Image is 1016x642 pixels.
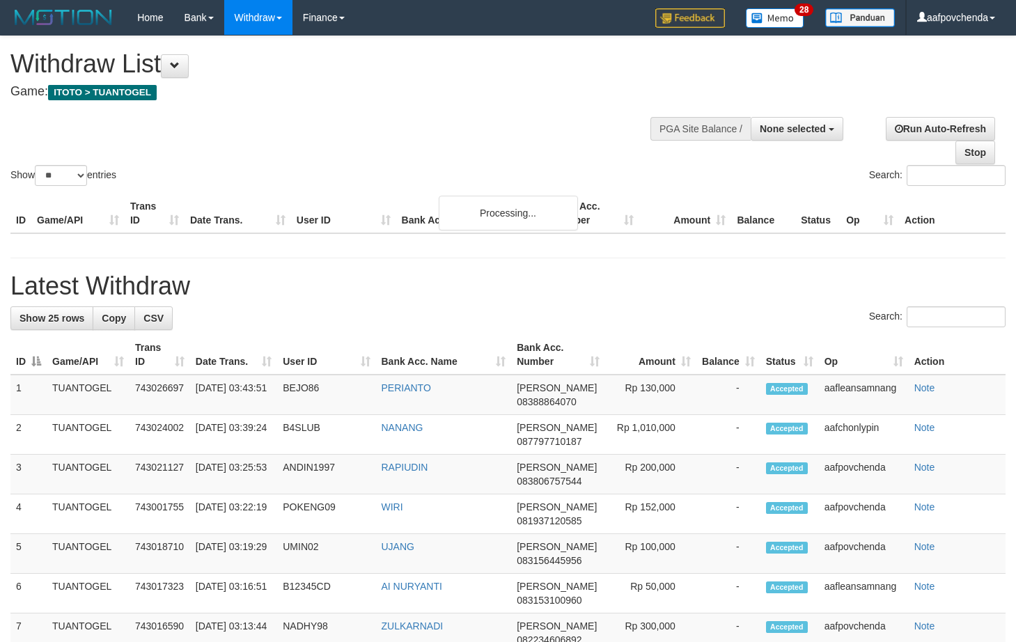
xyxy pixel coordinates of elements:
td: B12345CD [277,574,375,613]
span: [PERSON_NAME] [517,541,597,552]
a: Note [914,382,935,393]
td: Rp 100,000 [605,534,696,574]
img: Feedback.jpg [655,8,725,28]
span: Accepted [766,502,808,514]
span: Accepted [766,542,808,554]
th: ID [10,194,31,233]
td: TUANTOGEL [47,494,130,534]
td: TUANTOGEL [47,574,130,613]
td: [DATE] 03:22:19 [190,494,277,534]
span: None selected [760,123,826,134]
a: Note [914,501,935,512]
a: Copy [93,306,135,330]
th: Game/API [31,194,125,233]
th: Game/API: activate to sort column ascending [47,335,130,375]
span: Show 25 rows [19,313,84,324]
span: Copy 087797710187 to clipboard [517,436,581,447]
a: RAPIUDIN [382,462,428,473]
th: ID: activate to sort column descending [10,335,47,375]
input: Search: [907,306,1006,327]
th: Balance [731,194,795,233]
td: 3 [10,455,47,494]
td: 2 [10,415,47,455]
td: Rp 130,000 [605,375,696,415]
img: Button%20Memo.svg [746,8,804,28]
span: Accepted [766,423,808,434]
td: TUANTOGEL [47,534,130,574]
a: Run Auto-Refresh [886,117,995,141]
a: CSV [134,306,173,330]
th: Bank Acc. Number [547,194,639,233]
td: [DATE] 03:16:51 [190,574,277,613]
td: [DATE] 03:25:53 [190,455,277,494]
td: [DATE] 03:39:24 [190,415,277,455]
td: - [696,415,760,455]
span: Copy 083806757544 to clipboard [517,476,581,487]
td: TUANTOGEL [47,455,130,494]
td: aafleansamnang [819,574,909,613]
th: Op: activate to sort column ascending [819,335,909,375]
td: ANDIN1997 [277,455,375,494]
img: panduan.png [825,8,895,27]
span: Copy 083153100960 to clipboard [517,595,581,606]
div: Processing... [439,196,578,230]
th: Balance: activate to sort column ascending [696,335,760,375]
td: - [696,375,760,415]
th: Date Trans.: activate to sort column ascending [190,335,277,375]
span: Accepted [766,581,808,593]
td: BEJO86 [277,375,375,415]
a: Note [914,422,935,433]
td: - [696,494,760,534]
h1: Withdraw List [10,50,664,78]
label: Search: [869,306,1006,327]
td: 5 [10,534,47,574]
td: 743001755 [130,494,190,534]
th: Status [795,194,841,233]
td: [DATE] 03:43:51 [190,375,277,415]
td: aafpovchenda [819,534,909,574]
img: MOTION_logo.png [10,7,116,28]
a: ZULKARNADI [382,620,444,632]
span: Copy 083156445956 to clipboard [517,555,581,566]
span: [PERSON_NAME] [517,501,597,512]
td: 743018710 [130,534,190,574]
button: None selected [751,117,843,141]
th: Bank Acc. Number: activate to sort column ascending [511,335,605,375]
td: aafleansamnang [819,375,909,415]
td: B4SLUB [277,415,375,455]
th: Action [899,194,1006,233]
td: - [696,455,760,494]
th: Date Trans. [185,194,291,233]
td: aafchonlypin [819,415,909,455]
a: UJANG [382,541,414,552]
th: Amount [639,194,731,233]
td: [DATE] 03:19:29 [190,534,277,574]
th: Trans ID [125,194,185,233]
span: Accepted [766,621,808,633]
th: Bank Acc. Name: activate to sort column ascending [376,335,512,375]
span: [PERSON_NAME] [517,382,597,393]
th: Trans ID: activate to sort column ascending [130,335,190,375]
h4: Game: [10,85,664,99]
td: 743026697 [130,375,190,415]
span: 28 [795,3,813,16]
th: Amount: activate to sort column ascending [605,335,696,375]
a: Note [914,541,935,552]
a: Show 25 rows [10,306,93,330]
h1: Latest Withdraw [10,272,1006,300]
td: POKENG09 [277,494,375,534]
td: - [696,534,760,574]
a: Note [914,462,935,473]
a: PERIANTO [382,382,431,393]
span: [PERSON_NAME] [517,422,597,433]
span: [PERSON_NAME] [517,462,597,473]
select: Showentries [35,165,87,186]
td: Rp 152,000 [605,494,696,534]
td: aafpovchenda [819,494,909,534]
a: AI NURYANTI [382,581,442,592]
th: User ID: activate to sort column ascending [277,335,375,375]
td: Rp 50,000 [605,574,696,613]
span: Accepted [766,383,808,395]
td: 4 [10,494,47,534]
th: User ID [291,194,396,233]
